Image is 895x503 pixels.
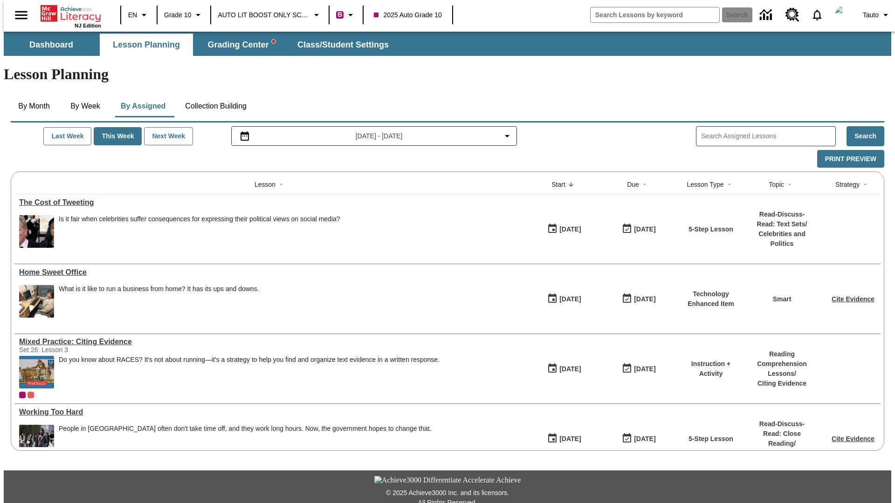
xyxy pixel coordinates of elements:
[43,127,91,145] button: Last Week
[847,126,884,146] button: Search
[41,3,101,28] div: Home
[551,180,565,189] div: Start
[634,433,655,445] div: [DATE]
[75,23,101,28] span: NJ Edition
[681,289,741,309] p: Technology Enhanced Item
[356,131,403,141] span: [DATE] - [DATE]
[619,220,659,238] button: 10/15/25: Last day the lesson can be accessed
[160,7,207,23] button: Grade: Grade 10, Select a grade
[769,180,784,189] div: Topic
[19,392,26,398] div: Current Class
[559,433,581,445] div: [DATE]
[19,356,54,388] img: A color illustration from 1883 shows a penny lick vendor standing behind an ice cream cart with a...
[195,34,288,56] button: Grading Center
[687,180,723,189] div: Lesson Type
[19,425,54,457] img: Japanese business person posing in crosswalk of busy city
[41,4,101,23] a: Home
[4,66,891,83] h1: Lesson Planning
[235,130,513,142] button: Select the date range menu item
[59,215,340,248] div: Is it fair when celebrities suffer consequences for expressing their political views on social me...
[634,224,655,235] div: [DATE]
[634,363,655,375] div: [DATE]
[780,2,805,27] a: Resource Center, Will open in new tab
[124,7,154,23] button: Language: EN, Select a language
[19,198,522,207] div: The Cost of Tweeting
[750,379,813,388] p: Citing Evidence
[207,40,275,50] span: Grading Center
[59,356,440,388] div: Do you know about RACES? It's not about running—it's a strategy to help you find and organize tex...
[332,7,360,23] button: Boost Class color is violet red. Change class color
[297,40,389,50] span: Class/Student Settings
[863,10,879,20] span: Tauto
[178,95,254,117] button: Collection Building
[214,7,326,23] button: School: AUTO LIT BOOST ONLY SCHOOL, Select your school
[62,95,109,117] button: By Week
[59,425,432,457] div: People in Japan often don't take time off, and they work long hours. Now, the government hopes to...
[164,10,191,20] span: Grade 10
[272,40,275,43] svg: writing assistant alert
[144,127,193,145] button: Next Week
[4,34,397,56] div: SubNavbar
[829,3,859,27] button: Select a new avatar
[639,179,650,190] button: Sort
[218,10,310,20] span: AUTO LIT BOOST ONLY SCHOOL
[835,180,860,189] div: Strategy
[19,268,522,277] div: Home Sweet Office
[5,34,98,56] button: Dashboard
[773,294,792,304] p: Smart
[19,346,159,353] div: Set 26: Lesson 3
[750,229,813,249] p: Celebrities and Politics
[559,224,581,235] div: [DATE]
[559,293,581,305] div: [DATE]
[4,32,891,56] div: SubNavbar
[19,338,522,346] a: Mixed Practice: Citing Evidence, Lessons
[565,179,577,190] button: Sort
[619,290,659,308] button: 10/13/25: Last day the lesson can be accessed
[805,3,829,27] a: Notifications
[817,150,884,168] button: Print Preview
[784,179,795,190] button: Sort
[544,360,584,378] button: 10/13/25: First time the lesson was available
[627,180,639,189] div: Due
[544,290,584,308] button: 10/13/25: First time the lesson was available
[11,95,57,117] button: By Month
[591,7,719,22] input: search field
[619,430,659,448] button: 10/13/25: Last day the lesson can be accessed
[835,6,854,24] img: Avatar
[275,179,287,190] button: Sort
[59,425,432,433] p: People in [GEOGRAPHIC_DATA] often don't take time off, and they work long hours. Now, the governm...
[59,285,259,293] div: What is it like to run a business from home? It has its ups and downs.
[59,215,340,223] div: Is it fair when celebrities suffer consequences for expressing their political views on social me...
[113,40,180,50] span: Lesson Planning
[4,488,891,498] p: © 2025 Achieve3000 Inc. and its licensors.
[832,295,874,303] a: Cite Evidence
[701,129,835,143] input: Search Assigned Lessons
[28,392,34,398] div: OL 2025 Auto Grade 11
[7,1,35,29] button: Open side menu
[681,359,741,379] p: Instruction + Activity
[634,293,655,305] div: [DATE]
[19,215,54,248] img: sharing political opinions on social media can impact your career
[559,363,581,375] div: [DATE]
[59,285,259,318] div: What is it like to run a business from home? It has its ups and downs.
[832,435,874,442] a: Cite Evidence
[113,95,173,117] button: By Assigned
[19,198,522,207] a: The Cost of Tweeting, Lessons
[19,408,522,416] div: Working Too Hard
[374,10,441,20] span: 2025 Auto Grade 10
[688,434,733,444] p: 5-Step Lesson
[29,40,73,50] span: Dashboard
[100,34,193,56] button: Lesson Planning
[754,2,780,28] a: Data Center
[544,430,584,448] button: 10/13/25: First time the lesson was available
[688,224,733,234] p: 5-Step Lesson
[19,338,522,346] div: Mixed Practice: Citing Evidence
[19,285,54,318] img: A woman wearing a headset sitting at a desk working on a computer. Working from home has benefits...
[374,476,521,484] img: Achieve3000 Differentiate Accelerate Achieve
[502,130,513,142] svg: Collapse Date Range Filter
